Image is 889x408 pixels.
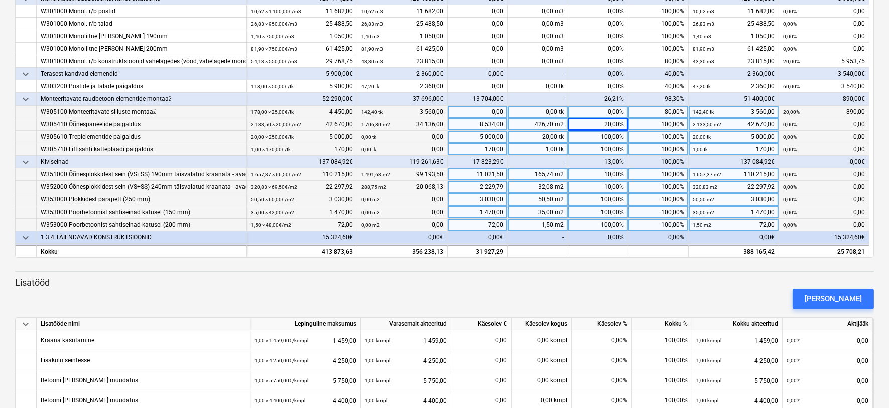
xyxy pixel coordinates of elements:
small: 118,00 × 50,00€ / tk [251,84,294,89]
div: 4 250,00 [696,350,778,371]
div: 100,00% [628,18,689,30]
div: Aktijääk [783,318,873,330]
small: 0,00% [787,338,800,343]
div: 61 425,00 [251,43,353,55]
small: 1 491,63 m2 [361,172,390,177]
div: 42 670,00 [693,118,775,131]
small: 20,00% [783,109,800,115]
small: 0,00 m2 [361,210,380,215]
small: 1,00 tk [693,147,708,152]
small: 0,00% [783,21,797,27]
div: 0,00€ [448,68,508,80]
div: 5 750,00 [255,370,356,391]
div: Monteeritavate raudbetoon elementide montaaž [41,93,242,106]
div: 0,00 [448,106,508,118]
div: 0,00 [448,80,508,93]
div: 35,00 m2 [508,206,568,219]
div: 110 215,00 [693,168,775,181]
div: 42 670,00 [251,118,353,131]
small: 10,62 × 1 100,00€ / m3 [251,9,301,14]
small: 54,13 × 550,00€ / m3 [251,59,297,64]
div: 2 360,00 [361,80,443,93]
small: 50,50 m2 [693,197,714,202]
div: 72,00 [251,219,353,231]
div: Terasest kandvad elemendid [41,68,242,80]
div: 15 324,60€ [779,231,869,244]
div: 0,00 kompl [512,350,572,370]
div: 119 261,63€ [357,156,448,168]
div: 1 050,00 [251,30,353,43]
div: 10,00% [568,168,628,181]
div: 80,00% [628,106,689,118]
button: [PERSON_NAME] [793,289,874,309]
div: 5 750,00 [365,370,447,391]
div: 5 953,75 [783,55,865,68]
div: 0,00 [455,350,507,370]
small: 0,00% [783,134,797,140]
div: 0,00 [448,30,508,43]
div: 0,00 [783,30,865,43]
div: 0,00% [572,350,632,370]
small: 0,00% [783,147,797,152]
small: 10,62 m3 [361,9,383,14]
div: 0,00 [783,219,865,231]
div: 2 360,00 [693,80,775,93]
div: - [508,68,568,80]
div: 0,00 kompl [512,330,572,350]
div: 0,00 [448,43,508,55]
div: 170,00 [448,143,508,156]
div: 1 050,00 [693,30,775,43]
div: [PERSON_NAME] [805,292,862,305]
small: 81,90 m3 [693,46,714,52]
div: 0,00% [572,370,632,390]
div: 0,00 [361,219,443,231]
div: 0,00 m3 [508,30,568,43]
div: Käesolev € [451,318,512,330]
small: 81,90 m3 [361,46,383,52]
div: 50,50 m2 [508,193,568,206]
small: 0,00 m2 [361,222,380,228]
small: 50,50 × 60,00€ / m2 [251,197,294,202]
small: 20,00% [783,59,800,64]
small: 288,75 m2 [361,184,386,190]
small: 35,00 m2 [693,210,714,215]
div: 170,00 [693,143,775,156]
div: 0,00 [783,5,865,18]
div: 100,00% [632,330,692,350]
div: 356 238,13 [361,246,443,258]
div: 3 540,00 [783,80,865,93]
div: Vaheseinakonstruktsioonid [41,244,242,256]
div: 0,00% [568,55,628,68]
div: 0,00% [568,231,628,244]
small: 1,00 kompl [365,358,390,363]
div: 2 360,00€ [689,68,779,80]
div: W353000 Poorbetoonist sahtiseinad katusel (150 mm) [41,206,242,219]
div: 32,08 m2 [508,181,568,193]
small: 1,00 kompl [696,338,721,343]
div: Kokku akteeritud [692,318,783,330]
div: 100,00% [628,193,689,206]
small: 1,00 × 4 250,00€ / kompl [255,358,308,363]
div: 3 540,00€ [779,68,869,80]
div: 37 696,00€ [357,93,448,106]
div: 100,00% [632,350,692,370]
div: 11 682,00 [251,5,353,18]
small: 0,00% [783,197,797,202]
div: 1,50 m2 [508,219,568,231]
div: Lisakulu seintesse [41,350,90,370]
div: 100,00% [628,5,689,18]
div: 170,00 [251,143,353,156]
div: 0,00% [568,68,628,80]
small: 1,00 kompl [696,358,721,363]
div: 100,00% [568,193,628,206]
div: 4 250,00 [365,350,447,371]
small: 43,30 m3 [693,59,714,64]
div: 137 084,92€ [689,156,779,168]
div: W301000 Monol. r/b talad [41,18,242,30]
div: 1 050,00 [361,30,443,43]
div: 0,00% [568,18,628,30]
div: 100,00% [628,156,689,168]
div: 0,00 m3 [508,5,568,18]
div: 11 682,00 [693,5,775,18]
div: 0,00% [572,330,632,350]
